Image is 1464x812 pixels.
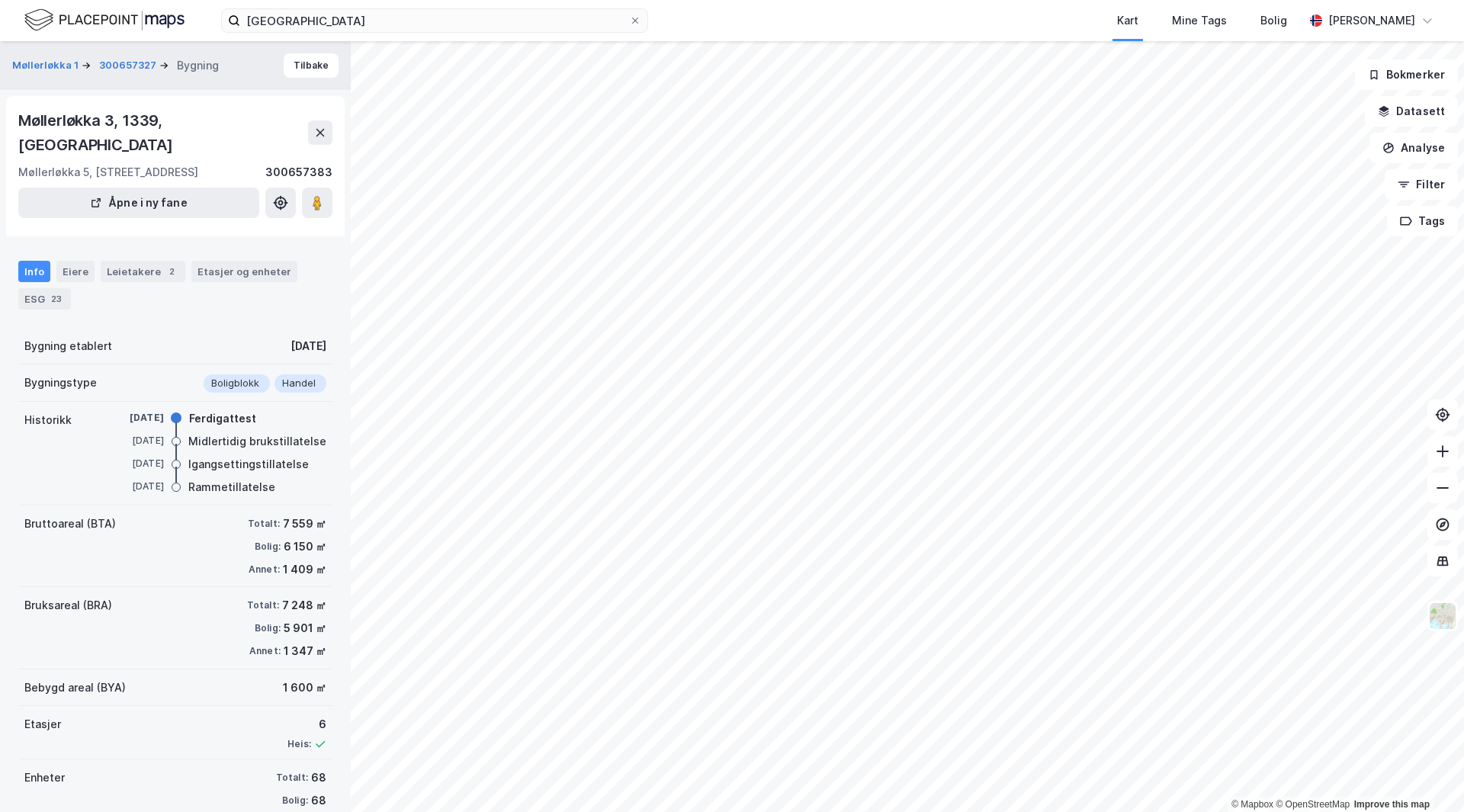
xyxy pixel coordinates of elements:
div: Leietakere [101,261,185,282]
div: Bolig: [255,541,281,553]
a: Improve this map [1354,799,1430,810]
div: [PERSON_NAME] [1328,11,1415,30]
div: Totalt: [247,599,279,611]
div: Igangsettingstillatelse [188,455,309,473]
div: [DATE] [103,480,164,493]
div: Bolig [1260,11,1287,30]
div: [DATE] [103,457,164,470]
button: Møllerløkka 1 [12,58,82,73]
div: Bolig: [282,794,308,807]
div: 1 409 ㎡ [283,560,326,579]
div: 1 600 ㎡ [283,679,326,697]
div: Bebygd areal (BYA) [24,679,126,697]
input: Søk på adresse, matrikkel, gårdeiere, leietakere eller personer [240,9,629,32]
div: 7 559 ㎡ [283,515,326,533]
div: Rammetillatelse [188,478,275,496]
div: Bygning etablert [24,337,112,355]
div: Møllerløkka 3, 1339, [GEOGRAPHIC_DATA] [18,108,308,157]
button: Analyse [1369,133,1458,163]
div: Ferdigattest [189,409,256,428]
div: Eiere [56,261,95,282]
div: Møllerløkka 5, [STREET_ADDRESS] [18,163,198,181]
div: 1 347 ㎡ [284,642,326,660]
div: 68 [311,769,326,787]
div: 7 248 ㎡ [282,596,326,615]
div: [DATE] [103,411,164,425]
div: ESG [18,288,71,310]
div: 6 150 ㎡ [284,538,326,556]
div: Midlertidig brukstillatelse [188,432,326,451]
div: 23 [48,291,65,307]
div: Bygning [177,56,219,75]
div: Etasjer [24,715,61,733]
button: Åpne i ny fane [18,188,259,218]
iframe: Chat Widget [1388,739,1464,812]
button: Filter [1385,169,1458,200]
div: 6 [287,715,326,733]
div: Kart [1117,11,1138,30]
button: Tags [1387,206,1458,236]
div: Bruksareal (BRA) [24,596,112,615]
div: 68 [311,791,326,810]
div: [DATE] [103,434,164,448]
div: 300657383 [265,163,332,181]
div: Heis: [287,738,311,750]
button: Tilbake [284,53,339,78]
div: Info [18,261,50,282]
div: Historikk [24,411,72,429]
div: Annet: [249,645,281,657]
a: Mapbox [1231,799,1273,810]
div: Bygningstype [24,374,97,392]
div: Totalt: [248,518,280,530]
button: Datasett [1365,96,1458,127]
div: Bolig: [255,622,281,634]
div: Annet: [249,563,280,576]
div: Etasjer og enheter [197,265,291,278]
div: Totalt: [276,772,308,784]
a: OpenStreetMap [1276,799,1350,810]
button: 300657327 [99,58,159,73]
div: Mine Tags [1172,11,1227,30]
img: logo.f888ab2527a4732fd821a326f86c7f29.svg [24,7,185,34]
img: Z [1428,602,1457,631]
div: [DATE] [291,337,326,355]
div: Bruttoareal (BTA) [24,515,116,533]
div: 2 [164,264,179,279]
div: Enheter [24,769,65,787]
div: 5 901 ㎡ [284,619,326,637]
